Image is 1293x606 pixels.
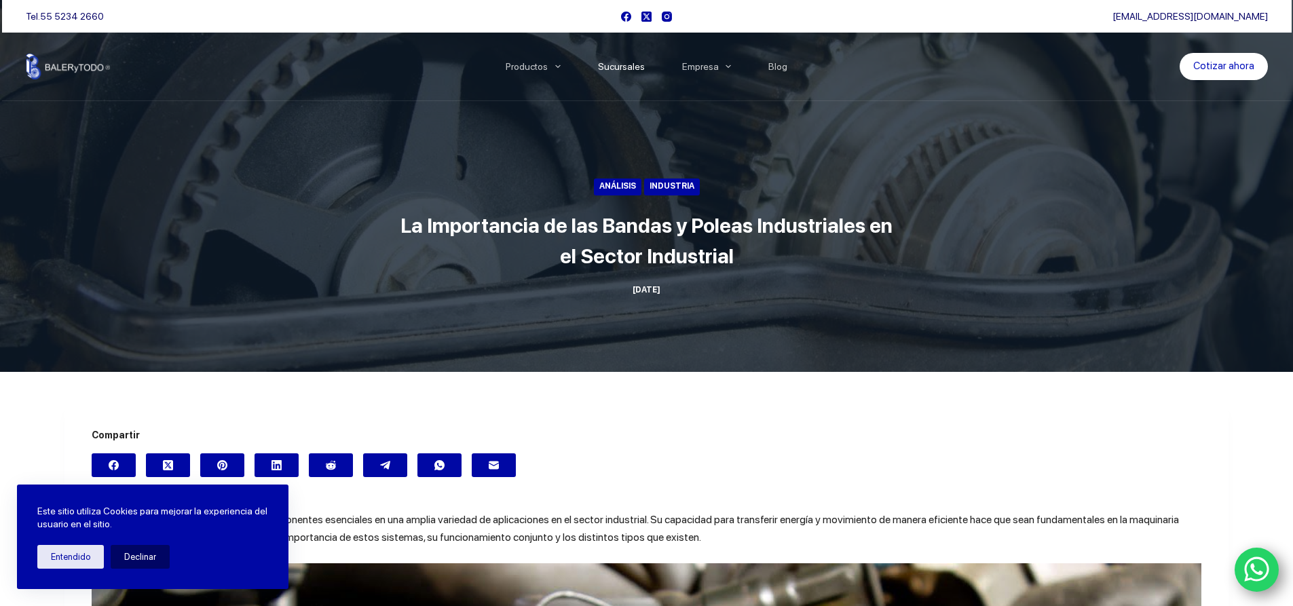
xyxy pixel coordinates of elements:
[594,178,641,195] a: Análisis
[92,453,136,477] a: Facebook
[26,11,104,22] span: Tel.
[26,54,111,79] img: Balerytodo
[37,545,104,569] button: Entendido
[111,545,170,569] button: Declinar
[255,453,299,477] a: LinkedIn
[92,428,1201,443] span: Compartir
[417,453,462,477] a: WhatsApp
[92,513,1179,544] span: Las bandas y poleas industriales son componentes esenciales en una amplia variedad de aplicacione...
[1235,548,1279,592] a: WhatsApp
[392,210,901,271] h1: La Importancia de las Bandas y Poleas Industriales en el Sector Industrial
[37,505,268,531] p: Este sitio utiliza Cookies para mejorar la experiencia del usuario en el sitio.
[621,12,631,22] a: Facebook
[1180,53,1268,80] a: Cotizar ahora
[363,453,407,477] a: Telegram
[633,285,660,295] time: [DATE]
[40,11,104,22] a: 55 5234 2660
[1112,11,1268,22] a: [EMAIL_ADDRESS][DOMAIN_NAME]
[472,453,516,477] a: Correo electrónico
[146,453,190,477] a: X (Twitter)
[487,33,806,100] nav: Menu Principal
[641,12,652,22] a: X (Twitter)
[309,453,353,477] a: Reddit
[644,178,700,195] a: Industria
[662,12,672,22] a: Instagram
[200,453,244,477] a: Pinterest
